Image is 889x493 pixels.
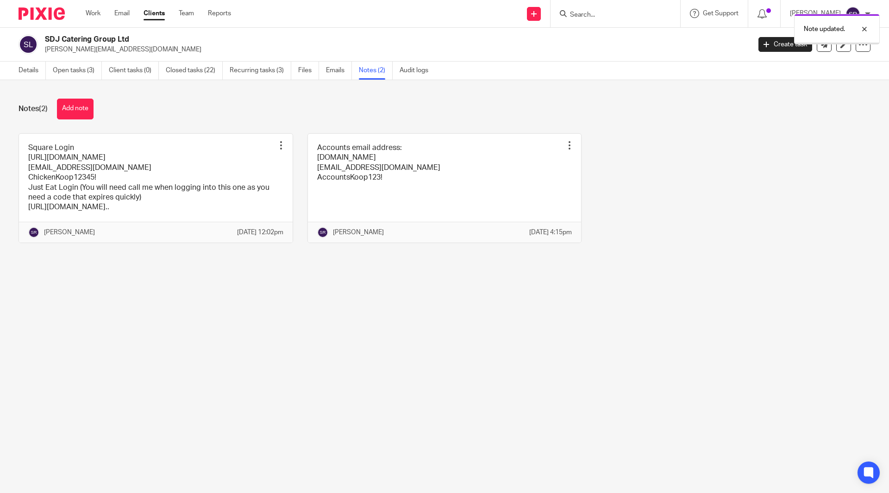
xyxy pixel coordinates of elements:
a: Clients [144,9,165,18]
p: Note updated. [804,25,845,34]
img: Pixie [19,7,65,20]
p: [DATE] 4:15pm [529,228,572,237]
a: Closed tasks (22) [166,62,223,80]
img: svg%3E [845,6,860,21]
a: Open tasks (3) [53,62,102,80]
a: Email [114,9,130,18]
a: Notes (2) [359,62,393,80]
h2: SDJ Catering Group Ltd [45,35,605,44]
a: Reports [208,9,231,18]
a: Recurring tasks (3) [230,62,291,80]
a: Files [298,62,319,80]
a: Audit logs [400,62,435,80]
a: Work [86,9,100,18]
a: Client tasks (0) [109,62,159,80]
p: [PERSON_NAME] [333,228,384,237]
a: Emails [326,62,352,80]
a: Team [179,9,194,18]
a: Details [19,62,46,80]
span: (2) [39,105,48,112]
a: Create task [758,37,812,52]
img: svg%3E [317,227,328,238]
p: [PERSON_NAME][EMAIL_ADDRESS][DOMAIN_NAME] [45,45,745,54]
h1: Notes [19,104,48,114]
img: svg%3E [19,35,38,54]
img: svg%3E [28,227,39,238]
p: [DATE] 12:02pm [237,228,283,237]
p: [PERSON_NAME] [44,228,95,237]
button: Add note [57,99,94,119]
